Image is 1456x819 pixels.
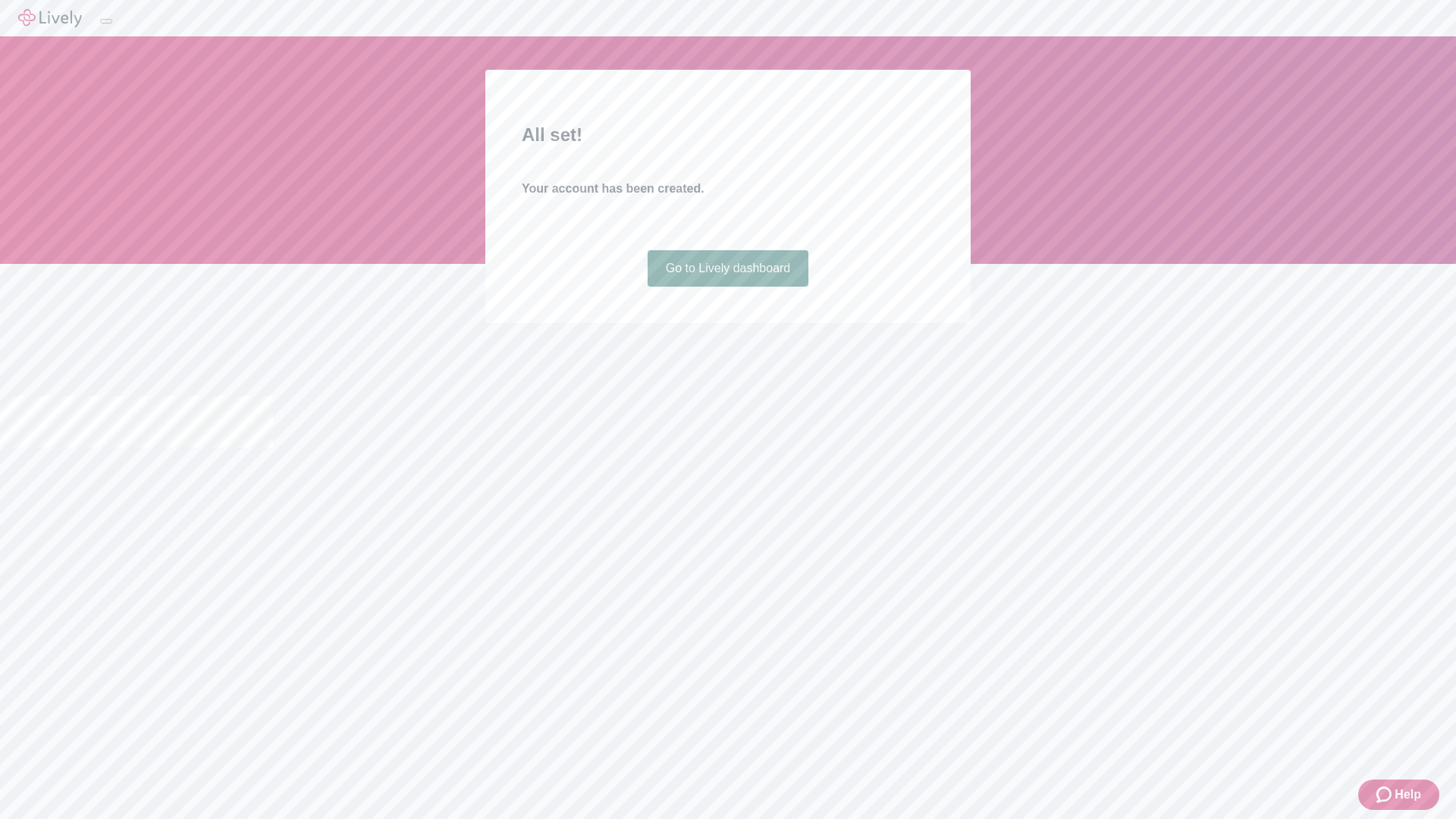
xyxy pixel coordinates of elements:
[1358,780,1439,810] button: Zendesk support iconHelp
[18,9,82,27] img: Lively
[648,250,809,287] a: Go to Lively dashboard
[1376,786,1395,804] svg: Zendesk support icon
[100,19,112,24] button: Log out
[1395,786,1421,804] span: Help
[522,121,934,149] h2: All set!
[522,180,934,198] h4: Your account has been created.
